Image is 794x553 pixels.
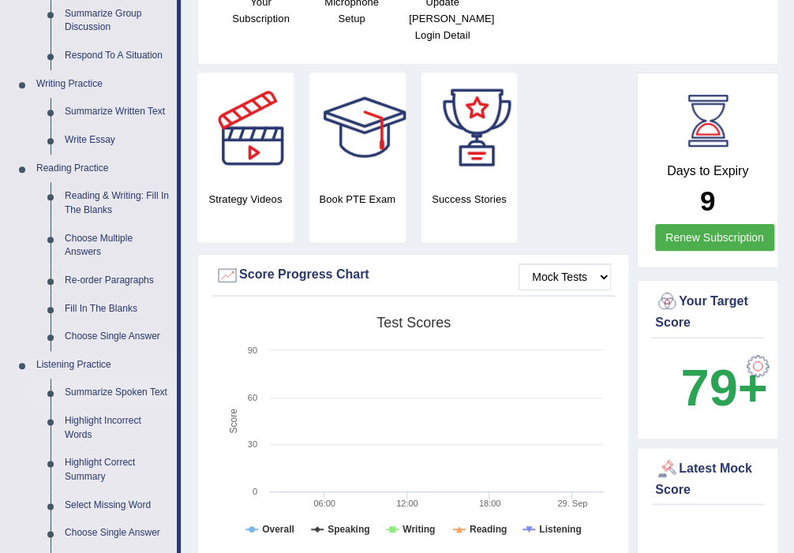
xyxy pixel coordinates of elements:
a: Highlight Incorrect Words [58,407,177,449]
tspan: Score [227,409,238,434]
tspan: Writing [403,524,435,535]
text: 18:00 [479,499,501,508]
h4: Book PTE Exam [309,191,406,207]
a: Choose Single Answer [58,323,177,351]
tspan: Listening [539,524,581,535]
a: Renew Subscription [655,224,774,251]
tspan: Speaking [328,524,369,535]
b: 79+ [680,359,767,417]
a: Choose Multiple Answers [58,225,177,267]
text: 12:00 [396,499,418,508]
a: Reading & Writing: Fill In The Blanks [58,182,177,224]
text: 60 [248,393,257,402]
text: 90 [248,346,257,355]
a: Write Essay [58,126,177,155]
h4: Success Stories [421,191,518,207]
a: Respond To A Situation [58,42,177,70]
div: Score Progress Chart [215,263,611,287]
text: 0 [253,487,257,496]
a: Fill In The Blanks [58,295,177,323]
div: Your Target Score [655,290,760,332]
b: 9 [700,185,715,216]
a: Summarize Spoken Text [58,379,177,407]
a: Summarize Written Text [58,98,177,126]
h4: Days to Expiry [655,164,760,178]
a: Re-order Paragraphs [58,267,177,295]
a: Choose Single Answer [58,519,177,547]
a: Select Missing Word [58,491,177,520]
tspan: Overall [262,524,294,535]
tspan: Test scores [376,315,451,331]
a: Reading Practice [29,155,177,183]
tspan: 29. Sep [557,499,587,508]
a: Listening Practice [29,351,177,379]
div: Latest Mock Score [655,457,760,499]
a: Highlight Correct Summary [58,449,177,491]
tspan: Reading [470,524,507,535]
text: 30 [248,439,257,449]
a: Writing Practice [29,70,177,99]
text: 06:00 [313,499,335,508]
h4: Strategy Videos [197,191,294,207]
